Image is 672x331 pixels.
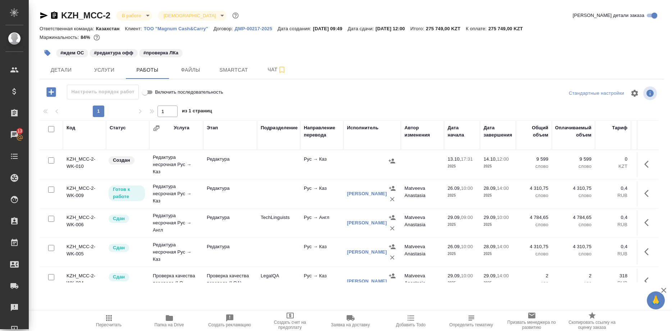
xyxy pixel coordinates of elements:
[207,272,253,287] p: Проверка качества перевода (LQA)
[461,244,473,249] p: 10:00
[520,221,548,228] p: слово
[387,281,398,292] button: Удалить
[497,244,509,249] p: 14:00
[599,221,627,228] p: RUB
[520,279,548,287] p: час
[158,11,227,21] div: В работе
[149,238,203,267] td: Редактура несрочная Рус → Каз
[484,215,497,220] p: 29.09,
[387,252,398,263] button: Удалить
[300,269,343,294] td: Рус → Каз
[466,26,488,31] p: К оплате:
[60,49,84,57] p: #ждем ОС
[207,124,218,131] div: Этап
[520,185,548,192] p: 4 310,75
[635,156,667,163] p: 0
[401,210,444,236] td: Matveeva Anastasia
[401,181,444,206] td: Matveeva Anastasia
[94,49,133,57] p: #редактура офф
[376,26,411,31] p: [DATE] 12:00
[635,185,667,192] p: 1 724,3
[313,26,348,31] p: [DATE] 09:49
[63,152,106,177] td: KZH_MCC-2-WK-010
[643,86,658,100] span: Посмотреть информацию
[207,185,253,192] p: Редактура
[448,124,476,139] div: Дата начала
[108,214,146,224] div: Менеджер проверил работу исполнителя, передает ее на следующий этап
[387,183,398,194] button: Назначить
[448,279,476,287] p: 2025
[387,194,398,205] button: Удалить
[347,220,387,225] a: [PERSON_NAME]
[484,156,497,162] p: 14.10,
[257,210,300,236] td: TechLinguists
[461,185,473,191] p: 10:00
[63,181,106,206] td: KZH_MCC-2-WK-009
[149,150,203,179] td: Редактура несрочная Рус → Каз
[143,49,178,57] p: #проверка ЛКа
[461,273,473,278] p: 10:00
[647,291,665,309] button: 🙏
[144,26,214,31] p: ТОО "Magnum Cash&Carry"
[520,124,548,139] div: Общий объем
[612,124,627,131] div: Тариф
[599,279,627,287] p: RUB
[401,240,444,265] td: Matveeva Anastasia
[599,185,627,192] p: 0,4
[261,124,298,131] div: Подразделение
[556,163,591,170] p: слово
[108,185,146,202] div: Исполнитель может приступить к работе
[484,244,497,249] p: 28.09,
[116,11,152,21] div: В работе
[635,243,667,250] p: 1 724,3
[640,214,657,231] button: Здесь прячутся важные кнопки
[556,214,591,221] p: 4 784,65
[40,11,48,20] button: Скопировать ссылку для ЯМессенджера
[207,214,253,221] p: Редактура
[260,65,294,74] span: Чат
[573,12,644,19] span: [PERSON_NAME] детали заказа
[484,192,512,199] p: 2025
[520,243,548,250] p: 4 310,75
[484,273,497,278] p: 29.09,
[40,45,55,61] button: Добавить тэг
[120,13,143,19] button: В работе
[448,244,461,249] p: 26.09,
[149,209,203,237] td: Редактура несрочная Рус → Англ
[113,186,141,200] p: Готов к работе
[556,250,591,258] p: слово
[2,126,27,144] a: 13
[410,26,426,31] p: Итого:
[387,223,398,234] button: Удалить
[599,192,627,199] p: RUB
[387,241,398,252] button: Назначить
[599,243,627,250] p: 0,4
[556,272,591,279] p: 2
[44,66,78,75] span: Детали
[347,191,387,196] a: [PERSON_NAME]
[448,185,461,191] p: 26.09,
[635,250,667,258] p: RUB
[144,25,214,31] a: ТОО "Magnum Cash&Carry"
[448,221,476,228] p: 2025
[599,272,627,279] p: 318
[257,269,300,294] td: LegalQA
[567,88,626,99] div: split button
[497,273,509,278] p: 14:00
[300,152,343,177] td: Рус → Каз
[556,156,591,163] p: 9 599
[426,26,466,31] p: 275 749,00 KZT
[635,214,667,221] p: 1 913,86
[278,26,313,31] p: Дата создания:
[173,66,208,75] span: Файлы
[484,279,512,287] p: 2025
[448,250,476,258] p: 2025
[108,272,146,282] div: Менеджер проверил работу исполнителя, передает ее на следующий этап
[599,214,627,221] p: 0,4
[40,26,96,31] p: Ответственная команда:
[556,243,591,250] p: 4 310,75
[108,156,146,165] div: Заказ еще не согласован с клиентом, искать исполнителей рано
[635,163,667,170] p: KZT
[40,35,81,40] p: Маржинальность:
[231,11,240,20] button: Доп статусы указывают на важность/срочность заказа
